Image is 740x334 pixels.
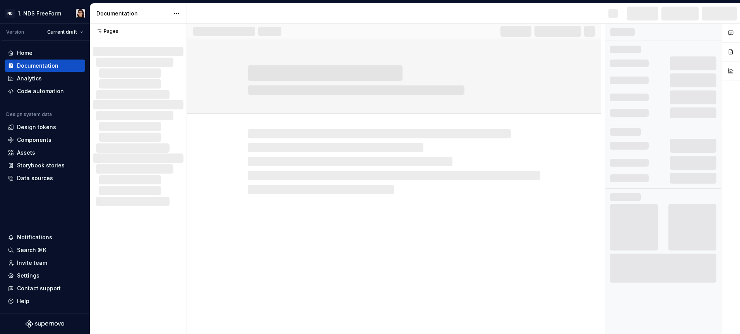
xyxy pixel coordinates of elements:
a: Data sources [5,172,85,184]
a: Design tokens [5,121,85,133]
div: Analytics [17,75,42,82]
button: Help [5,295,85,307]
a: Settings [5,269,85,282]
img: Raquel Pereira [76,9,85,18]
div: Data sources [17,174,53,182]
svg: Supernova Logo [26,320,64,328]
a: Code automation [5,85,85,97]
div: ND [5,9,15,18]
a: Components [5,134,85,146]
div: Version [6,29,24,35]
a: Invite team [5,257,85,269]
div: Search ⌘K [17,246,46,254]
div: Design system data [6,111,52,118]
button: Notifications [5,231,85,244]
div: Assets [17,149,35,157]
button: Contact support [5,282,85,295]
a: Assets [5,147,85,159]
div: Documentation [17,62,58,70]
div: Invite team [17,259,47,267]
a: Analytics [5,72,85,85]
div: Storybook stories [17,162,65,169]
div: Documentation [96,10,170,17]
div: Contact support [17,285,61,292]
div: 1. NDS FreeForm [18,10,61,17]
div: Design tokens [17,123,56,131]
div: Code automation [17,87,64,95]
button: Current draft [44,27,87,37]
span: Current draft [47,29,77,35]
a: Storybook stories [5,159,85,172]
a: Home [5,47,85,59]
button: Search ⌘K [5,244,85,256]
div: Settings [17,272,39,279]
div: Pages [93,28,118,34]
div: Help [17,297,29,305]
button: ND1. NDS FreeFormRaquel Pereira [2,5,88,22]
div: Components [17,136,51,144]
div: Notifications [17,233,52,241]
a: Documentation [5,60,85,72]
div: Home [17,49,33,57]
